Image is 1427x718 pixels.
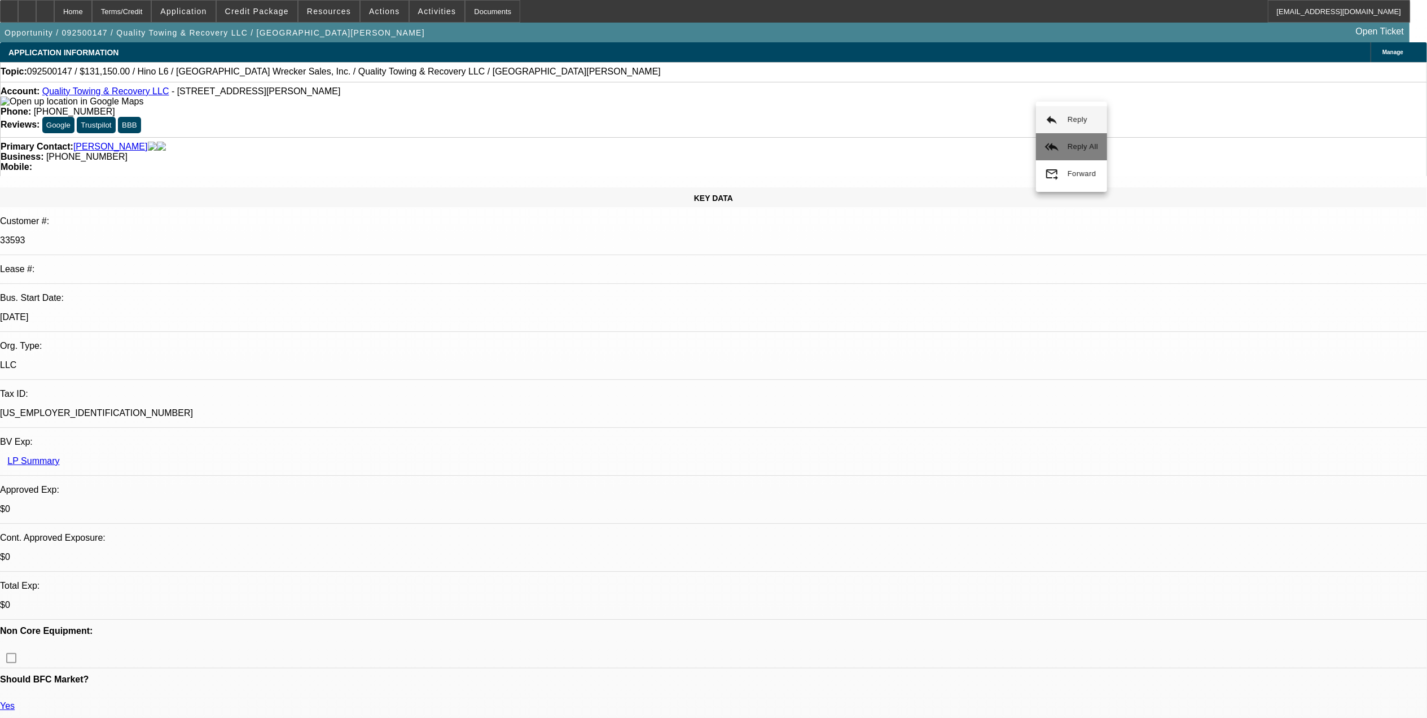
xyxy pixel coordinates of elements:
mat-icon: forward_to_inbox [1045,167,1059,181]
span: APPLICATION INFORMATION [8,48,118,57]
button: Resources [298,1,359,22]
span: 092500147 / $131,150.00 / Hino L6 / [GEOGRAPHIC_DATA] Wrecker Sales, Inc. / Quality Towing & Reco... [27,67,661,77]
strong: Topic: [1,67,27,77]
strong: Mobile: [1,162,32,172]
span: [PHONE_NUMBER] [46,152,128,161]
span: Application [160,7,207,16]
span: Reply All [1068,142,1098,151]
span: Actions [369,7,400,16]
mat-icon: reply [1045,113,1059,126]
button: Actions [361,1,409,22]
strong: Reviews: [1,120,39,129]
a: Quality Towing & Recovery LLC [42,86,169,96]
span: [PHONE_NUMBER] [34,107,115,116]
button: Trustpilot [77,117,115,133]
strong: Business: [1,152,43,161]
button: Application [152,1,215,22]
img: linkedin-icon.png [157,142,166,152]
mat-icon: reply_all [1045,140,1059,154]
a: LP Summary [7,456,59,466]
span: Manage [1382,49,1403,55]
strong: Phone: [1,107,31,116]
span: KEY DATA [694,194,733,203]
span: - [STREET_ADDRESS][PERSON_NAME] [172,86,341,96]
img: facebook-icon.png [148,142,157,152]
span: Credit Package [225,7,289,16]
span: Activities [418,7,456,16]
span: Reply [1068,115,1087,124]
button: Google [42,117,74,133]
strong: Primary Contact: [1,142,73,152]
strong: Account: [1,86,39,96]
a: Open Ticket [1351,22,1408,41]
button: Activities [410,1,465,22]
a: [PERSON_NAME] [73,142,148,152]
span: Resources [307,7,351,16]
button: Credit Package [217,1,297,22]
a: View Google Maps [1,97,143,106]
button: BBB [118,117,141,133]
span: Opportunity / 092500147 / Quality Towing & Recovery LLC / [GEOGRAPHIC_DATA][PERSON_NAME] [5,28,425,37]
span: Forward [1068,169,1096,178]
img: Open up location in Google Maps [1,97,143,107]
